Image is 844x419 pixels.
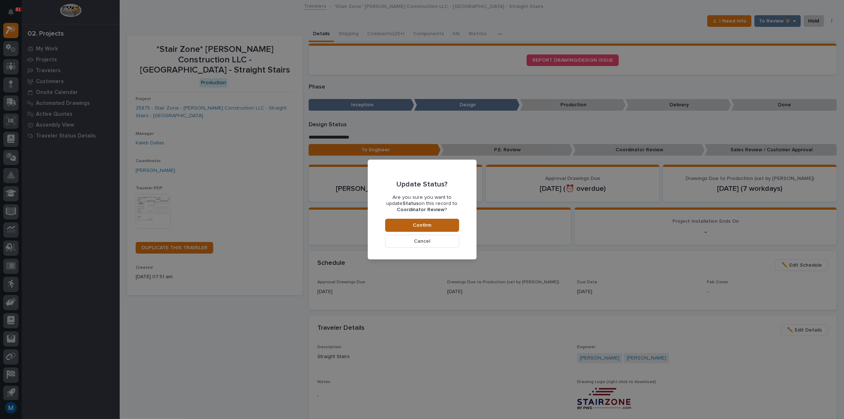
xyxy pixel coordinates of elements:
button: Confirm [385,219,459,232]
b: Status [403,201,419,206]
p: Are you sure you want to update on this record to ? [385,194,459,213]
b: Coordinator Review [397,207,445,212]
span: Confirm [413,222,431,229]
p: Update Status? [396,180,448,189]
button: Cancel [385,235,459,248]
span: Cancel [414,238,430,245]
